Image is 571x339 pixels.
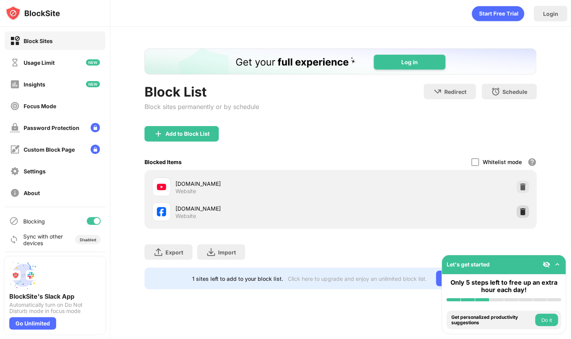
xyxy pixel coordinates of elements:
img: favicons [157,207,166,216]
img: push-slack.svg [9,261,37,289]
div: [DOMAIN_NAME] [175,204,341,213]
div: Go Unlimited [9,317,56,330]
div: Custom Block Page [24,146,75,153]
div: Let's get started [447,261,490,268]
div: Block Sites [24,38,53,44]
img: focus-off.svg [10,101,20,111]
div: Sync with other devices [23,233,63,246]
div: Settings [24,168,46,175]
div: Usage Limit [24,59,55,66]
img: eye-not-visible.svg [543,261,550,268]
img: password-protection-off.svg [10,123,20,133]
img: sync-icon.svg [9,235,19,244]
div: Get personalized productivity suggestions [451,315,533,326]
div: Automatically turn on Do Not Disturb mode in focus mode [9,302,101,314]
div: Insights [24,81,45,88]
iframe: Banner [144,48,537,74]
img: new-icon.svg [86,59,100,66]
img: customize-block-page-off.svg [10,145,20,154]
img: new-icon.svg [86,81,100,87]
img: settings-off.svg [10,166,20,176]
img: lock-menu.svg [91,145,100,154]
div: Password Protection [24,125,79,131]
img: omni-setup-toggle.svg [554,261,561,268]
div: Import [218,249,236,256]
img: lock-menu.svg [91,123,100,132]
div: Disabled [80,237,96,242]
div: Blocking [23,218,45,225]
div: Focus Mode [24,103,56,109]
div: Whitelist mode [483,159,522,165]
div: Block List [144,84,259,100]
div: Website [175,188,196,195]
div: Login [543,10,558,17]
button: Do it [535,314,558,326]
img: insights-off.svg [10,80,20,89]
div: animation [472,6,525,21]
img: about-off.svg [10,188,20,198]
div: Blocked Items [144,159,182,165]
div: Redirect [445,88,467,95]
div: 1 sites left to add to your block list. [192,275,283,282]
div: Only 5 steps left to free up an extra hour each day! [447,279,561,294]
div: Add to Block List [165,131,210,137]
div: [DOMAIN_NAME] [175,180,341,188]
div: Website [175,213,196,220]
img: time-usage-off.svg [10,58,20,67]
img: favicons [157,182,166,192]
div: Click here to upgrade and enjoy an unlimited block list. [288,275,427,282]
div: Schedule [503,88,528,95]
div: BlockSite's Slack App [9,292,101,300]
div: Block sites permanently or by schedule [144,103,259,111]
img: logo-blocksite.svg [5,5,60,21]
div: Go Unlimited [436,271,489,286]
img: blocking-icon.svg [9,216,19,226]
img: block-on.svg [10,36,20,46]
div: Export [165,249,183,256]
div: About [24,190,40,196]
